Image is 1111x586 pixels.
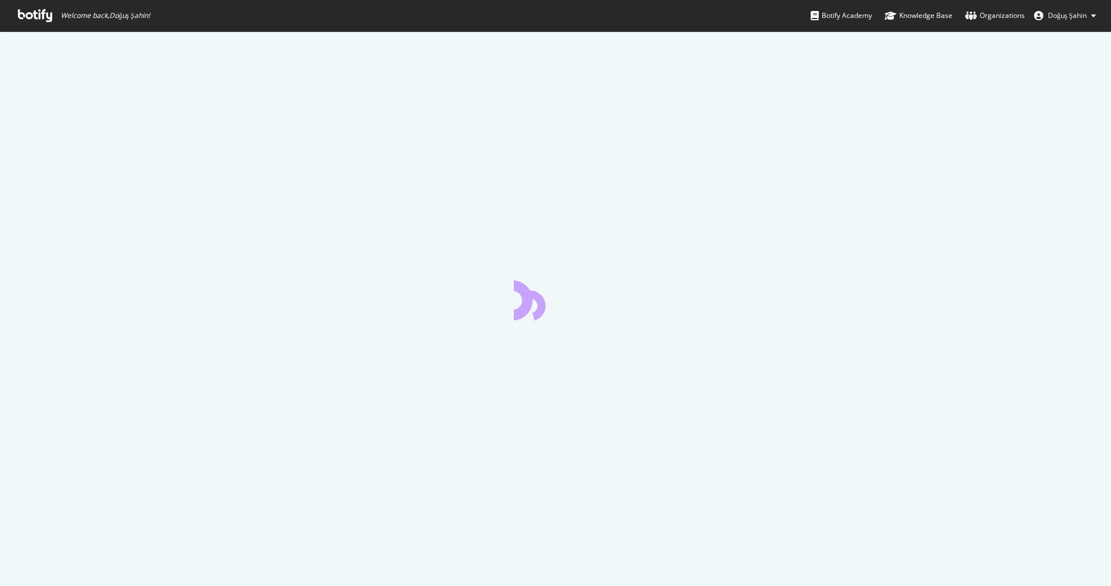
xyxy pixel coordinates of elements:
[1025,6,1105,25] button: Doğuş Şahin
[811,10,872,21] div: Botify Academy
[965,10,1025,21] div: Organizations
[514,279,597,320] div: animation
[61,11,150,20] span: Welcome back, Doğuş Şahin !
[885,10,952,21] div: Knowledge Base
[1048,10,1087,20] span: Doğuş Şahin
